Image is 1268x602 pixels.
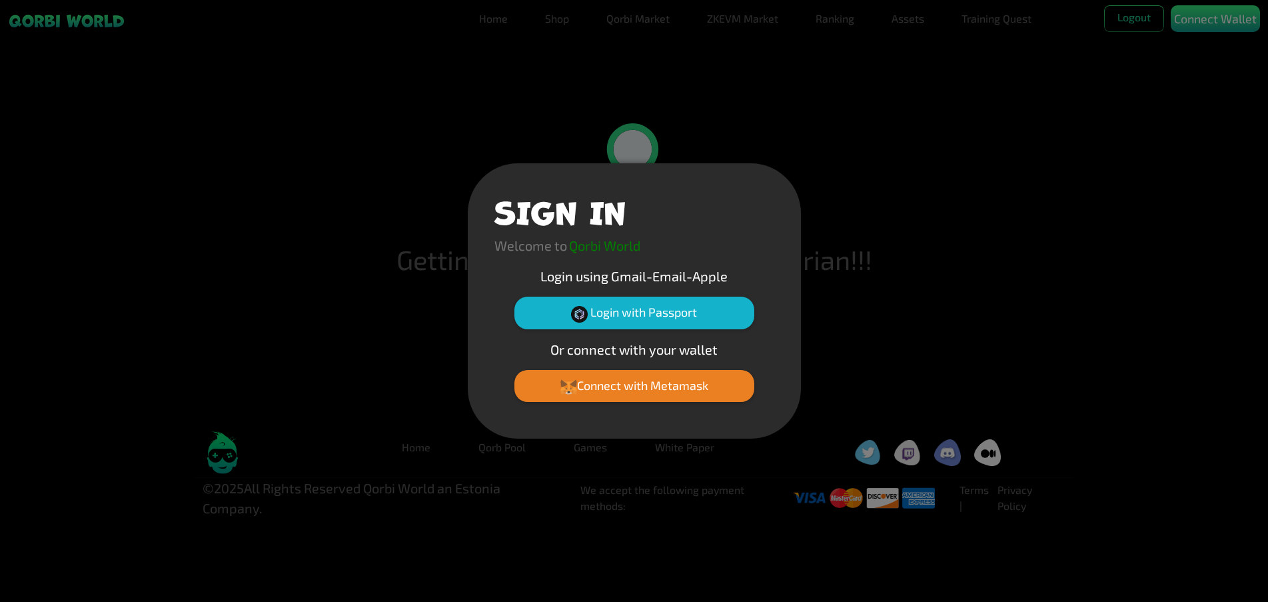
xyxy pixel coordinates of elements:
button: Login with Passport [514,297,754,329]
p: Or connect with your wallet [494,339,774,359]
p: Welcome to [494,235,567,255]
button: Connect with Metamask [514,370,754,402]
p: Login using Gmail-Email-Apple [494,266,774,286]
h1: SIGN IN [494,190,626,230]
p: Qorbi World [569,235,640,255]
img: Passport Logo [571,306,588,323]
